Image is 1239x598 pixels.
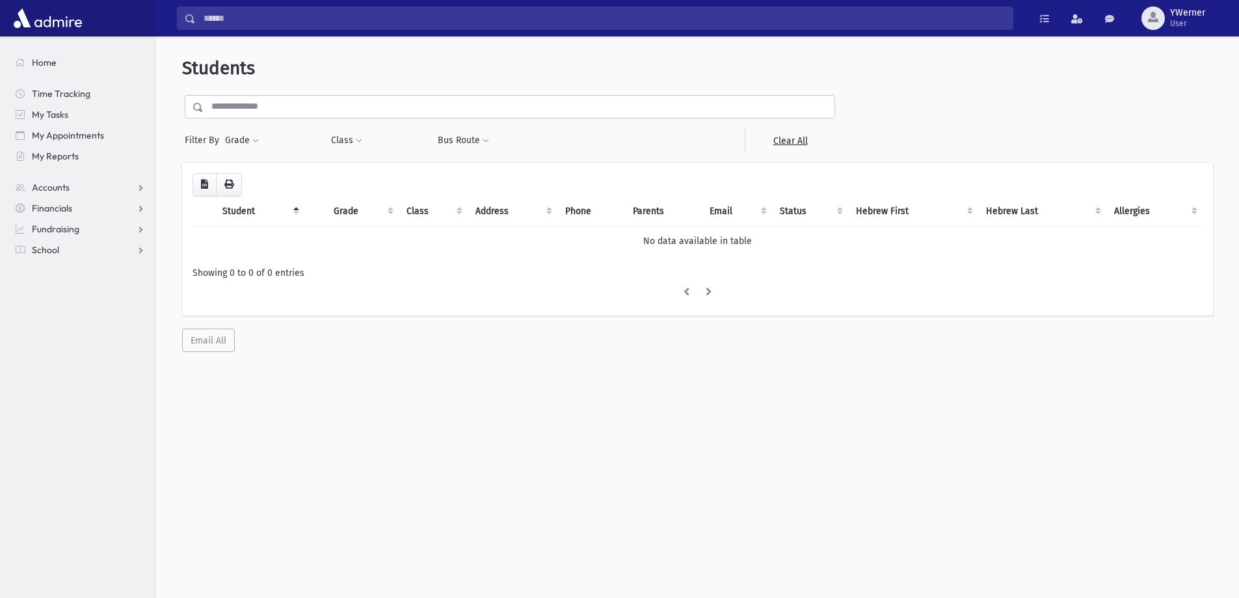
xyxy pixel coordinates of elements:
span: My Appointments [32,129,104,141]
th: Class: activate to sort column ascending [399,197,468,226]
a: Accounts [5,177,155,198]
a: My Reports [5,146,155,167]
a: Home [5,52,155,73]
img: AdmirePro [10,5,85,31]
a: My Appointments [5,125,155,146]
span: Fundraising [32,223,79,235]
button: Grade [224,129,260,152]
th: Grade: activate to sort column ascending [326,197,399,226]
span: My Tasks [32,109,68,120]
span: School [32,244,59,256]
span: YWerner [1170,8,1205,18]
a: School [5,239,155,260]
span: Home [32,57,57,68]
th: Allergies: activate to sort column ascending [1106,197,1203,226]
th: Hebrew Last: activate to sort column ascending [978,197,1106,226]
th: Hebrew First: activate to sort column ascending [848,197,978,226]
td: No data available in table [193,226,1203,256]
span: Financials [32,202,72,214]
a: My Tasks [5,104,155,125]
th: Parents [625,197,702,226]
span: My Reports [32,150,79,162]
th: Student: activate to sort column descending [215,197,304,226]
a: Time Tracking [5,83,155,104]
a: Fundraising [5,219,155,239]
button: CSV [193,173,217,197]
th: Email: activate to sort column ascending [702,197,772,226]
span: Time Tracking [32,88,90,100]
span: Filter By [185,133,224,147]
span: Accounts [32,182,70,193]
button: Bus Route [437,129,490,152]
th: Status: activate to sort column ascending [772,197,848,226]
button: Email All [182,329,235,352]
th: Phone [557,197,624,226]
a: Clear All [745,129,835,152]
a: Financials [5,198,155,219]
span: User [1170,18,1205,29]
div: Showing 0 to 0 of 0 entries [193,266,1203,280]
button: Print [216,173,242,197]
input: Search [196,7,1013,30]
span: Students [182,57,255,79]
button: Class [330,129,363,152]
th: Address: activate to sort column ascending [468,197,557,226]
